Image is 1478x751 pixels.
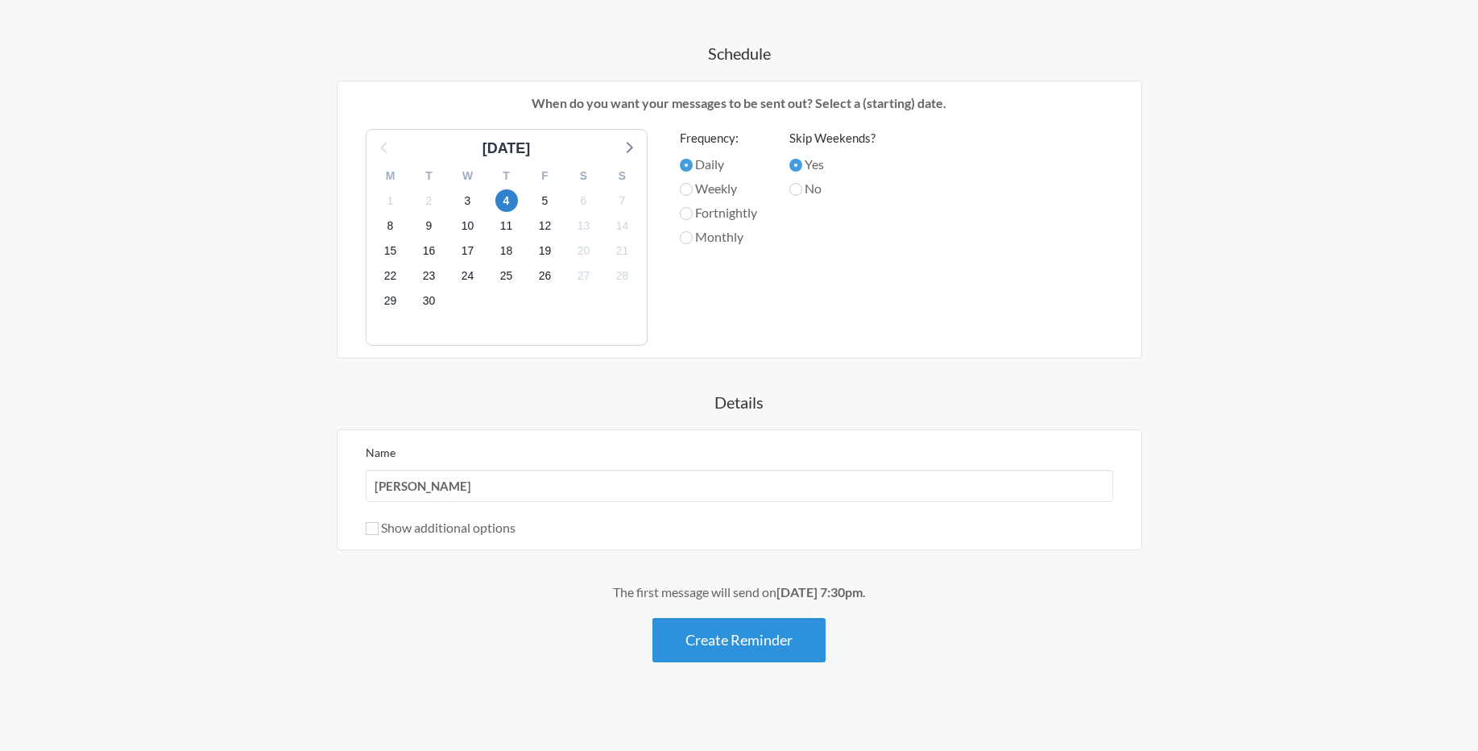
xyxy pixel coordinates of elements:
[789,129,876,147] label: Skip Weekends?
[487,164,526,189] div: T
[410,164,449,189] div: T
[350,93,1129,113] p: When do you want your messages to be sent out? Select a (starting) date.
[565,164,603,189] div: S
[526,164,565,189] div: F
[573,265,595,288] span: Monday 27 October 2025
[611,265,634,288] span: Tuesday 28 October 2025
[476,138,537,160] div: [DATE]
[680,231,693,244] input: Monthly
[457,265,479,288] span: Friday 24 October 2025
[680,227,757,247] label: Monthly
[366,446,395,459] label: Name
[789,159,802,172] input: Yes
[789,155,876,174] label: Yes
[611,240,634,263] span: Tuesday 21 October 2025
[371,164,410,189] div: M
[495,265,518,288] span: Saturday 25 October 2025
[534,240,557,263] span: Sunday 19 October 2025
[680,203,757,222] label: Fortnightly
[534,214,557,237] span: Sunday 12 October 2025
[534,265,557,288] span: Sunday 26 October 2025
[680,207,693,220] input: Fortnightly
[449,164,487,189] div: W
[272,42,1207,64] h4: Schedule
[534,189,557,212] span: Sunday 5 October 2025
[379,214,402,237] span: Wednesday 8 October 2025
[457,240,479,263] span: Friday 17 October 2025
[680,179,757,198] label: Weekly
[680,129,757,147] label: Frequency:
[418,189,441,212] span: Thursday 2 October 2025
[573,189,595,212] span: Monday 6 October 2025
[652,618,826,662] button: Create Reminder
[457,214,479,237] span: Friday 10 October 2025
[379,290,402,313] span: Wednesday 29 October 2025
[573,214,595,237] span: Monday 13 October 2025
[418,214,441,237] span: Thursday 9 October 2025
[379,265,402,288] span: Wednesday 22 October 2025
[789,183,802,196] input: No
[366,522,379,535] input: Show additional options
[776,584,863,600] strong: [DATE] 7:30pm
[789,179,876,198] label: No
[379,240,402,263] span: Wednesday 15 October 2025
[680,183,693,196] input: Weekly
[611,189,634,212] span: Tuesday 7 October 2025
[366,470,1113,502] input: We suggest a 2 to 4 word name
[418,240,441,263] span: Thursday 16 October 2025
[457,189,479,212] span: Friday 3 October 2025
[680,159,693,172] input: Daily
[379,189,402,212] span: Wednesday 1 October 2025
[611,214,634,237] span: Tuesday 14 October 2025
[418,265,441,288] span: Thursday 23 October 2025
[573,240,595,263] span: Monday 20 October 2025
[418,290,441,313] span: Thursday 30 October 2025
[272,583,1207,602] div: The first message will send on .
[272,391,1207,413] h4: Details
[366,520,515,535] label: Show additional options
[680,155,757,174] label: Daily
[495,240,518,263] span: Saturday 18 October 2025
[495,214,518,237] span: Saturday 11 October 2025
[603,164,642,189] div: S
[495,189,518,212] span: Saturday 4 October 2025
